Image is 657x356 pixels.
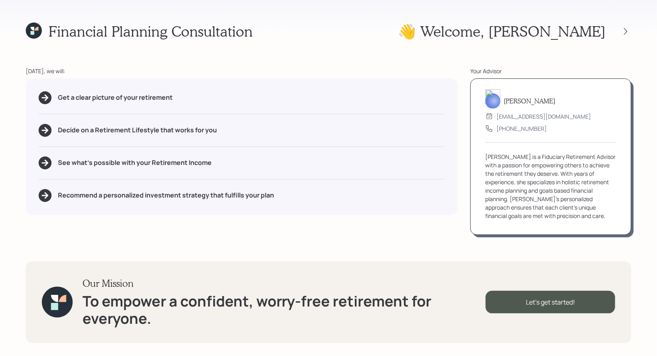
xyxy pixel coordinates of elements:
[48,23,253,40] h1: Financial Planning Consultation
[58,159,212,167] h5: See what's possible with your Retirement Income
[496,112,591,121] div: [EMAIL_ADDRESS][DOMAIN_NAME]
[82,278,486,289] h3: Our Mission
[496,124,547,133] div: [PHONE_NUMBER]
[486,291,615,313] div: Let's get started!
[398,23,606,40] h1: 👋 Welcome , [PERSON_NAME]
[58,126,217,134] h5: Decide on a Retirement Lifestyle that works for you
[58,94,173,101] h5: Get a clear picture of your retirement
[26,67,457,75] div: [DATE], we will:
[58,191,274,199] h5: Recommend a personalized investment strategy that fulfills your plan
[470,67,631,75] div: Your Advisor
[82,292,486,327] h1: To empower a confident, worry-free retirement for everyone.
[485,152,616,220] div: [PERSON_NAME] is a Fiduciary Retirement Advisor with a passion for empowering others to achieve t...
[504,97,555,105] h5: [PERSON_NAME]
[485,89,500,109] img: treva-nostdahl-headshot.png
